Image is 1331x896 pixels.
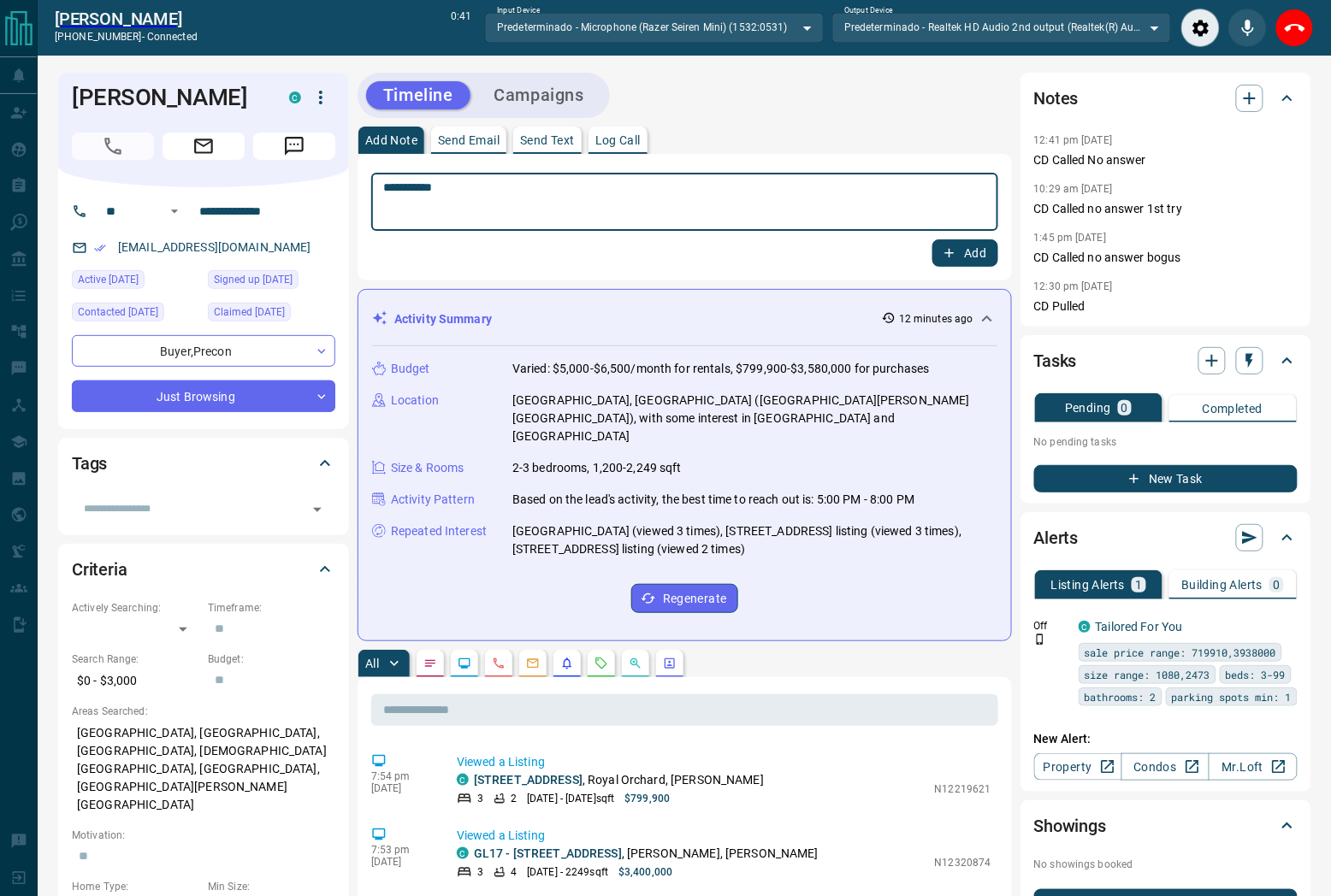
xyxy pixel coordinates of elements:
label: Output Device [844,5,893,16]
span: sale price range: 719910,3938000 [1085,644,1276,661]
p: Search Range: [72,651,199,667]
div: Mon Mar 03 2025 [208,303,335,327]
p: [DATE] [371,782,431,794]
label: Input Device [497,5,541,16]
div: Activity Summary12 minutes ago [372,304,997,335]
a: Condos [1121,753,1210,781]
div: Alerts [1034,517,1298,558]
p: 7:53 pm [371,844,431,856]
p: CD Called no answer bogus [1034,249,1298,267]
a: GL17 - [STREET_ADDRESS] [474,846,622,860]
p: Log Call [595,134,641,146]
a: Tailored For You [1096,620,1183,634]
button: Open [164,201,185,221]
p: Viewed a Listing [457,827,991,845]
p: Listing Alerts [1051,579,1126,591]
p: New Alert: [1034,730,1298,748]
p: Areas Searched: [72,704,335,719]
button: New Task [1034,465,1298,492]
a: [STREET_ADDRESS] [474,773,583,787]
p: No pending tasks [1034,429,1298,455]
div: Criteria [72,549,335,590]
div: Sat Oct 11 2025 [72,270,199,294]
p: Activity Pattern [391,491,475,509]
p: Size & Rooms [391,459,464,477]
h2: Alerts [1034,524,1079,551]
p: , [PERSON_NAME], [PERSON_NAME] [474,845,819,863]
span: Call [72,133,154,160]
p: Viewed a Listing [457,753,991,771]
p: Motivation: [72,828,335,843]
svg: Push Notification Only [1034,634,1046,645]
p: Building Alerts [1181,579,1263,591]
div: End Call [1275,9,1314,47]
h2: Notes [1034,85,1079,112]
p: 2-3 bedrooms, 1,200-2,249 sqft [512,459,682,477]
svg: Calls [492,657,506,670]
span: Claimed [DATE] [214,304,285,321]
p: $799,900 [624,791,670,806]
span: size range: 1080,2473 [1085,666,1210,683]
a: [EMAIL_ADDRESS][DOMAIN_NAME] [118,240,311,254]
p: , Royal Orchard, [PERSON_NAME] [474,771,764,789]
h1: [PERSON_NAME] [72,84,263,111]
p: Pending [1065,402,1111,414]
p: [DATE] - 2249 sqft [527,864,608,880]
p: CD Called no answer 1st try [1034,200,1298,218]
button: Add [932,239,997,267]
a: Property [1034,753,1122,781]
p: [DATE] [371,856,431,868]
p: $3,400,000 [618,864,672,880]
div: Just Browsing [72,380,335,412]
p: Actively Searching: [72,600,199,616]
svg: Emails [526,657,540,670]
span: parking spots min: 1 [1172,688,1292,705]
a: Mr.Loft [1209,753,1297,781]
p: Varied: $5,000-$6,500/month for rentals, $799,900-$3,580,000 for purchases [512,360,930,378]
p: 1:45 pm [DATE] [1034,232,1107,244]
h2: Tags [72,450,107,477]
p: Home Type: [72,879,199,894]
p: 12:41 pm [DATE] [1034,134,1113,146]
div: Buyer , Precon [72,335,335,367]
p: 1 [1135,579,1142,591]
p: CD Pulled [1034,298,1298,315]
p: Location [391,392,439,410]
p: [GEOGRAPHIC_DATA], [GEOGRAPHIC_DATA], [GEOGRAPHIC_DATA], [DEMOGRAPHIC_DATA][GEOGRAPHIC_DATA], [GE... [72,719,335,819]
svg: Opportunities [629,657,642,670]
button: Regenerate [631,584,738,613]
p: Send Text [520,134,575,146]
p: [GEOGRAPHIC_DATA] (viewed 3 times), [STREET_ADDRESS] listing (viewed 3 times), [STREET_ADDRESS] l... [512,522,997,558]
p: Send Email [438,134,500,146]
p: 7:54 pm [371,770,431,782]
p: [GEOGRAPHIC_DATA], [GEOGRAPHIC_DATA] ([GEOGRAPHIC_DATA][PERSON_NAME][GEOGRAPHIC_DATA]), with some... [512,392,997,445]
p: Activity Summary [394,310,492,328]
p: 12 minutes ago [899,311,973,327]
p: $0 - $3,000 [72,667,199,695]
p: 0:41 [451,9,471,47]
p: Timeframe: [208,600,335,616]
div: condos.ca [289,91,301,103]
svg: Listing Alerts [560,657,574,670]
p: Budget [391,360,430,378]
h2: Criteria [72,556,127,583]
p: 0 [1273,579,1280,591]
div: Thu Mar 24 2022 [208,270,335,294]
span: bathrooms: 2 [1085,688,1156,705]
button: Campaigns [477,81,601,109]
p: CD Called No answer [1034,151,1298,169]
p: Off [1034,618,1068,634]
div: condos.ca [457,847,469,859]
p: Repeated Interest [391,522,487,540]
p: Budget: [208,651,335,667]
span: beds: 3-99 [1226,666,1286,683]
span: Contacted [DATE] [78,304,158,321]
p: Based on the lead's activity, the best time to reach out is: 5:00 PM - 8:00 PM [512,491,914,509]
h2: Tasks [1034,347,1077,374]
span: connected [147,31,198,43]
div: Tasks [1034,340,1298,381]
p: [PHONE_NUMBER] - [55,29,198,44]
svg: Email Verified [94,242,106,254]
p: 12:30 pm [DATE] [1034,280,1113,292]
p: 0 [1121,402,1128,414]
